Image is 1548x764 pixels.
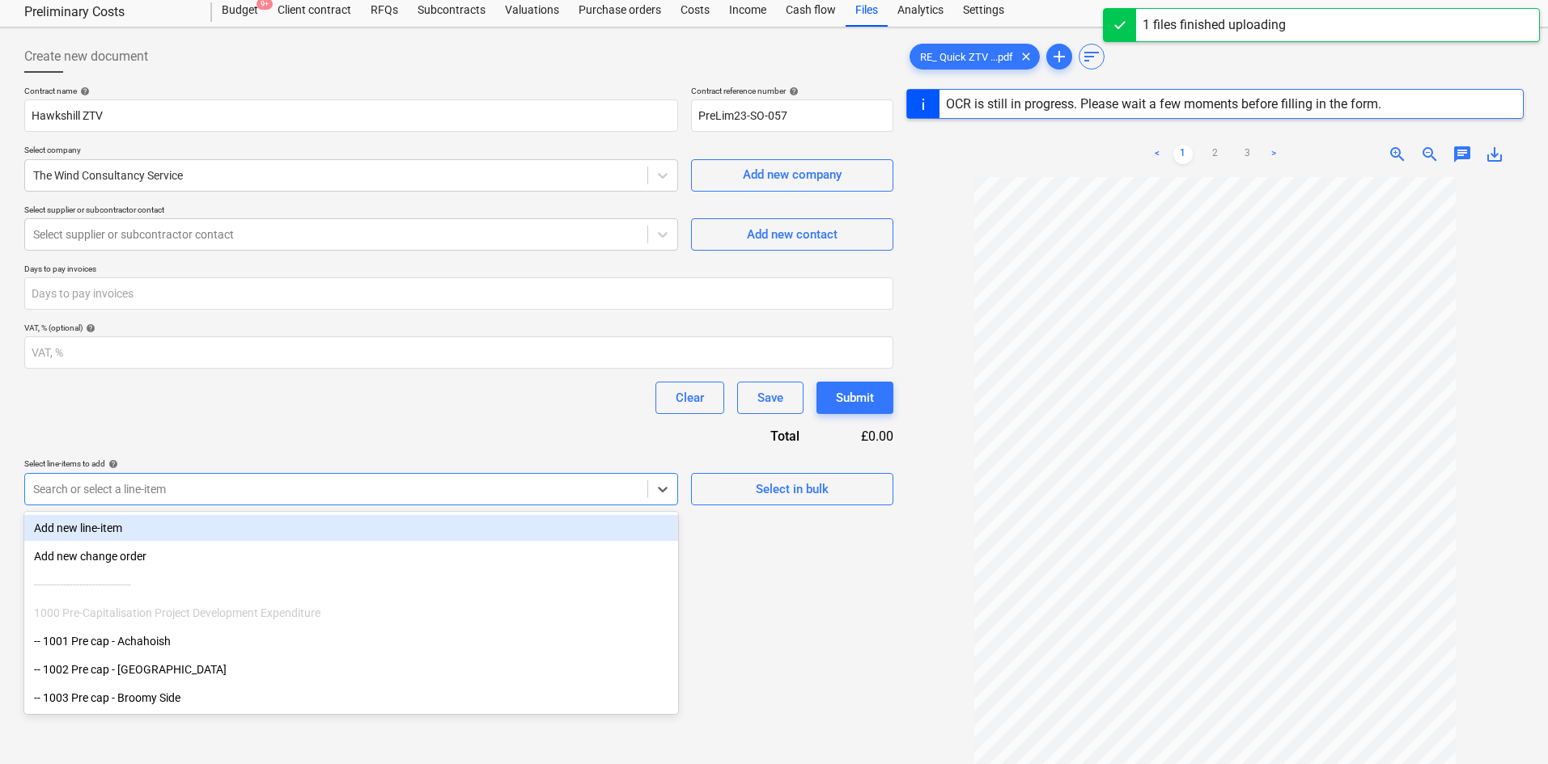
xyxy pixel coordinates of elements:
div: Total [683,427,825,445]
div: ------------------------------ [24,572,678,597]
div: Submit [836,387,874,408]
a: Page 3 [1238,145,1257,164]
p: Select supplier or subcontractor contact [24,205,678,218]
a: Previous page [1147,145,1167,164]
span: clear [1016,47,1036,66]
div: Select line-items to add [24,458,678,469]
span: help [77,87,90,96]
div: Add new change order [24,543,678,569]
button: Select in bulk [691,473,893,505]
div: £0.00 [825,427,893,445]
span: save_alt [1485,145,1504,164]
div: -- 1003 Pre cap - Broomy Side [24,685,678,711]
div: -- 1004 Pre cap - [GEOGRAPHIC_DATA] [24,713,678,739]
button: Add new company [691,159,893,192]
div: Contract name [24,86,678,96]
input: Reference number [691,99,893,132]
p: Days to pay invoices [24,264,893,277]
div: OCR is still in progress. Please wait a few moments before filling in the form. [946,96,1381,112]
button: Add new contact [691,218,893,251]
div: RE_ Quick ZTV ...pdf [910,44,1040,70]
div: 1000 Pre-Capitalisation Project Development Expenditure [24,600,678,626]
span: Create new document [24,47,148,66]
button: Save [737,382,804,414]
div: 1 files finished uploading [1143,15,1286,35]
div: -- 1004 Pre cap - Bryncynan Farm [24,713,678,739]
div: Add new line-item [24,515,678,541]
span: zoom_out [1420,145,1440,164]
button: Clear [655,382,724,414]
div: Preliminary Costs [24,4,193,21]
span: help [105,459,118,469]
span: help [786,87,799,96]
p: Select company [24,145,678,158]
button: Submit [816,382,893,414]
span: sort [1082,47,1101,66]
div: -- 1002 Pre cap - Badanloch [24,656,678,682]
div: VAT, % (optional) [24,323,893,333]
div: Add new contact [747,224,838,245]
div: -- 1001 Pre cap - Achahoish [24,628,678,654]
span: help [83,323,95,333]
iframe: Chat Widget [1467,686,1548,764]
div: Save [757,387,783,408]
span: add [1050,47,1069,66]
input: Days to pay invoices [24,277,893,310]
div: Contract reference number [691,86,893,96]
div: -- 1002 Pre cap - [GEOGRAPHIC_DATA] [24,656,678,682]
div: Add new company [743,164,842,185]
a: Page 1 is your current page [1173,145,1193,164]
span: zoom_in [1388,145,1407,164]
span: RE_ Quick ZTV ...pdf [910,51,1023,63]
a: Next page [1264,145,1283,164]
div: Select in bulk [756,479,829,500]
input: VAT, % [24,336,893,369]
span: chat [1453,145,1472,164]
input: Document name [24,99,678,132]
div: Clear [676,387,704,408]
a: Page 2 [1206,145,1225,164]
